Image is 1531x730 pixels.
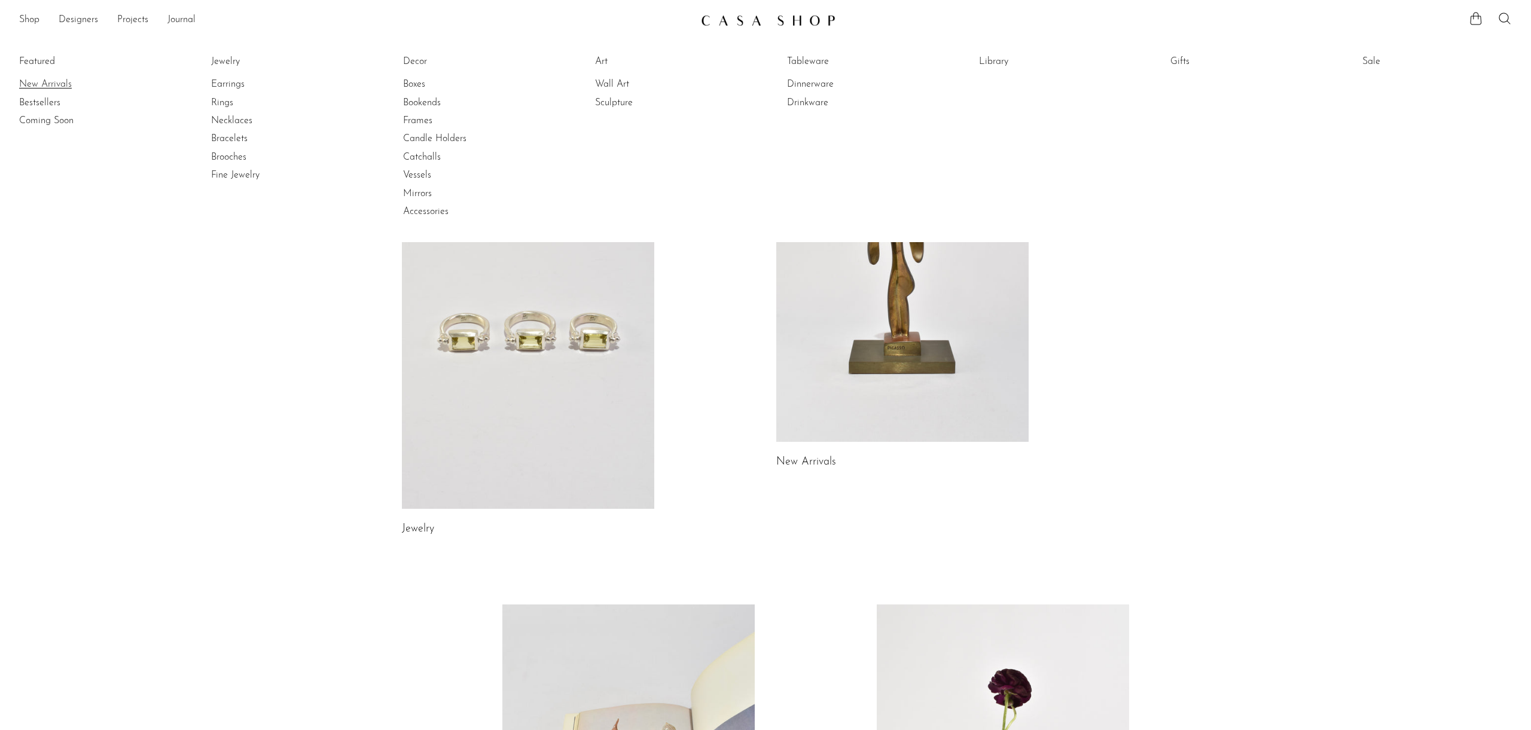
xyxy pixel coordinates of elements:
[1170,53,1260,75] ul: Gifts
[19,10,691,30] ul: NEW HEADER MENU
[211,151,301,164] a: Brooches
[59,13,98,28] a: Designers
[211,132,301,145] a: Bracelets
[1362,55,1452,68] a: Sale
[403,151,493,164] a: Catchalls
[211,169,301,182] a: Fine Jewelry
[979,53,1069,75] ul: Library
[403,96,493,109] a: Bookends
[1170,55,1260,68] a: Gifts
[595,55,685,68] a: Art
[403,187,493,200] a: Mirrors
[403,205,493,218] a: Accessories
[19,96,109,109] a: Bestsellers
[211,55,301,68] a: Jewelry
[595,96,685,109] a: Sculpture
[787,53,877,112] ul: Tableware
[403,53,493,221] ul: Decor
[979,55,1069,68] a: Library
[787,78,877,91] a: Dinnerware
[167,13,196,28] a: Journal
[403,132,493,145] a: Candle Holders
[595,53,685,112] ul: Art
[211,114,301,127] a: Necklaces
[19,13,39,28] a: Shop
[19,114,109,127] a: Coming Soon
[787,55,877,68] a: Tableware
[19,75,109,130] ul: Featured
[1362,53,1452,75] ul: Sale
[211,53,301,185] ul: Jewelry
[19,78,109,91] a: New Arrivals
[403,114,493,127] a: Frames
[403,78,493,91] a: Boxes
[19,10,691,30] nav: Desktop navigation
[403,55,493,68] a: Decor
[211,96,301,109] a: Rings
[776,457,836,468] a: New Arrivals
[117,13,148,28] a: Projects
[595,78,685,91] a: Wall Art
[403,169,493,182] a: Vessels
[402,524,434,534] a: Jewelry
[787,96,877,109] a: Drinkware
[211,78,301,91] a: Earrings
